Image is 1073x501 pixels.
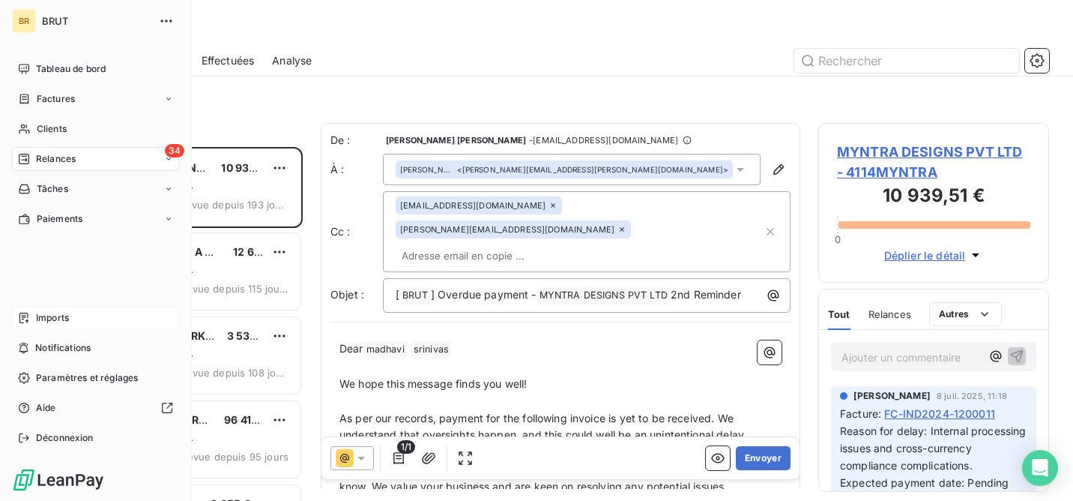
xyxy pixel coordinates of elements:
[37,182,68,196] span: Tâches
[937,391,1007,400] span: 8 juil. 2025, 11:18
[400,164,728,175] div: <[PERSON_NAME][EMAIL_ADDRESS][PERSON_NAME][DOMAIN_NAME]>
[835,233,841,245] span: 0
[37,212,82,226] span: Paiements
[828,308,850,320] span: Tout
[853,389,931,403] span: [PERSON_NAME]
[400,225,614,234] span: [PERSON_NAME][EMAIL_ADDRESS][DOMAIN_NAME]
[794,49,1019,73] input: Rechercher
[36,401,56,415] span: Aide
[330,224,383,239] label: Cc :
[37,122,67,136] span: Clients
[37,92,75,106] span: Factures
[42,15,150,27] span: BRUT
[272,53,312,68] span: Analyse
[400,201,545,210] span: [EMAIL_ADDRESS][DOMAIN_NAME]
[175,199,288,211] span: prévue depuis 193 jours
[880,247,988,264] button: Déplier le détail
[339,412,746,442] span: As per our records, payment for the following invoice is yet to be received. We understand that o...
[386,136,526,145] span: [PERSON_NAME] [PERSON_NAME]
[339,342,363,355] span: Dear
[397,440,415,454] span: 1/1
[837,142,1030,182] span: MYNTRA DESIGNS PVT LTD - 4114MYNTRA
[364,341,407,358] span: madhavi
[840,406,881,421] span: Facture :
[671,288,741,301] span: 2nd Reminder
[529,136,678,145] span: - [EMAIL_ADDRESS][DOMAIN_NAME]
[411,341,451,358] span: srinivas
[202,53,255,68] span: Effectuées
[12,396,179,420] a: Aide
[106,245,315,258] span: PLATFORM GSK, A DIVISION OF TLGINDI
[35,341,91,355] span: Notifications
[339,377,527,390] span: We hope this message finds you well!
[330,162,383,177] label: À :
[400,287,430,304] span: BRUT
[868,308,911,320] span: Relances
[396,244,569,267] input: Adresse email en copie ...
[330,133,383,148] span: De :
[12,468,105,492] img: Logo LeanPay
[537,287,670,304] span: MYNTRA DESIGNS PVT LTD
[330,288,364,301] span: Objet :
[36,311,69,325] span: Imports
[233,245,290,258] span: 12 691,10 €
[396,288,399,301] span: [
[176,283,288,295] span: prévue depuis 115 jours
[400,164,454,175] span: [PERSON_NAME]
[36,431,94,445] span: Déconnexion
[36,152,76,166] span: Relances
[224,413,285,426] span: 96 412,98 €
[837,182,1030,212] h3: 10 939,51 €
[736,446,791,470] button: Envoyer
[227,329,285,342] span: 3 530,26 €
[176,367,288,379] span: prévue depuis 108 jours
[840,424,1030,472] span: Reason for delay: Internal processing issues and cross-currency compliance complications.
[1022,450,1058,486] div: Open Intercom Messenger
[221,161,281,174] span: 10 939,51 €
[884,247,966,263] span: Déplier le détail
[178,451,288,463] span: prévue depuis 95 jours
[929,302,1002,326] button: Autres
[12,9,36,33] div: BR
[36,371,138,385] span: Paramètres et réglages
[884,406,995,421] span: FC-IND2024-1200011
[165,144,184,157] span: 34
[36,62,106,76] span: Tableau de bord
[431,288,536,301] span: ] Overdue payment -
